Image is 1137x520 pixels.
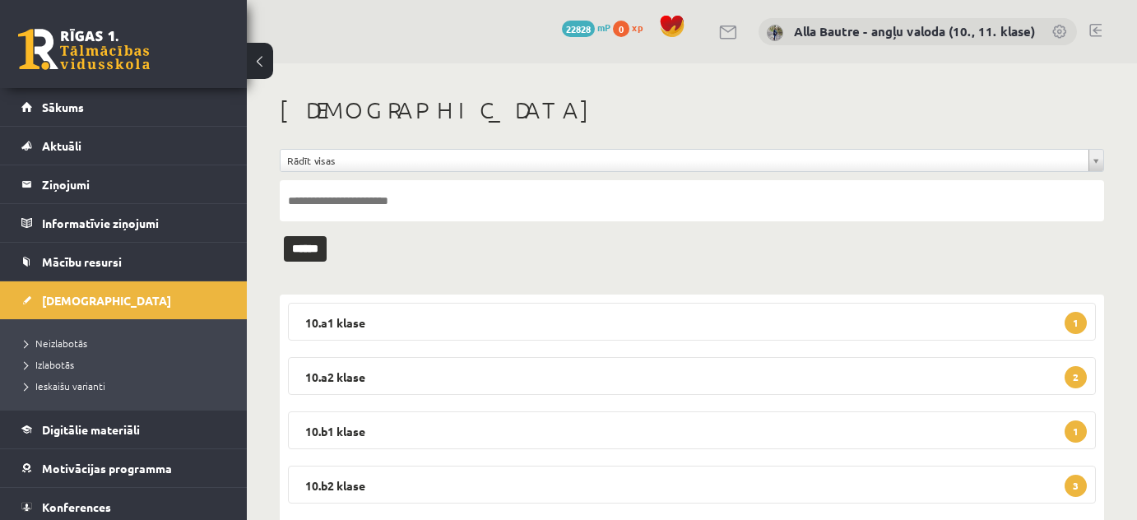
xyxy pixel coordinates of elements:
a: Aktuāli [21,127,226,165]
span: Mācību resursi [42,254,122,269]
a: Digitālie materiāli [21,411,226,448]
legend: 10.a1 klase [288,303,1096,341]
span: 2 [1065,366,1087,388]
a: Sākums [21,88,226,126]
a: Neizlabotās [25,336,230,351]
a: Alla Bautre - angļu valoda (10., 11. klase) [794,23,1035,39]
legend: 10.b2 klase [288,466,1096,504]
a: Ieskaišu varianti [25,378,230,393]
span: [DEMOGRAPHIC_DATA] [42,293,171,308]
h1: [DEMOGRAPHIC_DATA] [280,96,1104,124]
img: Alla Bautre - angļu valoda (10., 11. klase) [767,25,783,41]
a: Izlabotās [25,357,230,372]
span: 0 [613,21,629,37]
span: Rādīt visas [287,150,1082,171]
a: Rīgas 1. Tālmācības vidusskola [18,29,150,70]
span: Motivācijas programma [42,461,172,476]
a: 22828 mP [562,21,610,34]
legend: 10.a2 klase [288,357,1096,395]
legend: Informatīvie ziņojumi [42,204,226,242]
a: Ziņojumi [21,165,226,203]
a: 0 xp [613,21,651,34]
span: Sākums [42,100,84,114]
span: xp [632,21,643,34]
span: 3 [1065,475,1087,497]
span: Ieskaišu varianti [25,379,105,392]
span: 22828 [562,21,595,37]
a: Rādīt visas [281,150,1103,171]
span: mP [597,21,610,34]
span: Neizlabotās [25,337,87,350]
span: Digitālie materiāli [42,422,140,437]
legend: 10.b1 klase [288,411,1096,449]
a: Motivācijas programma [21,449,226,487]
span: Aktuāli [42,138,81,153]
span: Konferences [42,499,111,514]
span: Izlabotās [25,358,74,371]
span: 1 [1065,312,1087,334]
a: Informatīvie ziņojumi [21,204,226,242]
a: Mācību resursi [21,243,226,281]
span: 1 [1065,420,1087,443]
legend: Ziņojumi [42,165,226,203]
a: [DEMOGRAPHIC_DATA] [21,281,226,319]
